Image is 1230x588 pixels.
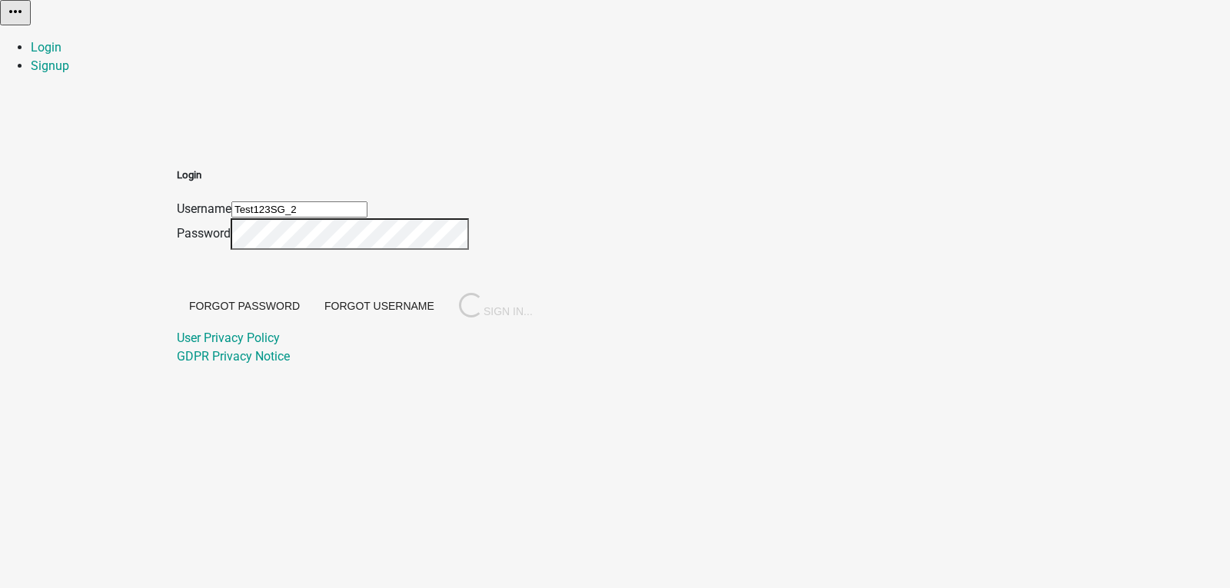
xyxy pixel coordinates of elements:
[177,292,312,320] button: Forgot Password
[177,349,290,364] a: GDPR Privacy Notice
[312,292,447,320] button: Forgot Username
[177,331,280,345] a: User Privacy Policy
[31,58,69,73] a: Signup
[447,287,545,325] button: SIGN IN...
[31,40,61,55] a: Login
[177,226,231,241] label: Password
[177,201,231,216] label: Username
[459,305,533,317] span: SIGN IN...
[6,2,25,21] i: more_horiz
[177,168,545,183] h5: Login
